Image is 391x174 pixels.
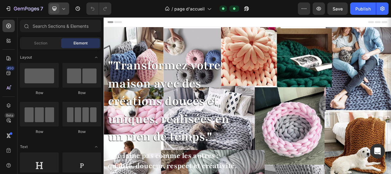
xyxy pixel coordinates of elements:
strong: "Transformez votre maison avec des créations douces et uniques, réalisées en un rien de temps." [5,52,161,164]
input: Search Sections & Elements [20,20,101,32]
span: Save [333,6,343,11]
span: / [172,6,173,12]
div: Row [62,129,101,135]
div: Drop element here [264,122,297,127]
div: Row [20,90,59,96]
div: Open Intercom Messenger [370,144,385,159]
div: 450 [6,66,15,71]
span: Toggle open [91,52,101,62]
iframe: Design area [104,17,391,174]
span: page d'accueil [174,6,205,12]
span: Section [34,40,47,46]
span: Toggle open [91,142,101,152]
button: Save [327,2,348,15]
div: Row [62,90,101,96]
button: 7 [2,2,46,15]
span: Text [20,144,28,150]
div: Beta [5,113,15,118]
div: Publish [355,6,371,12]
button: Publish [350,2,376,15]
span: Layout [20,55,32,60]
div: Row [20,129,59,135]
div: Undo/Redo [86,2,111,15]
p: 7 [40,5,43,12]
span: Element [73,40,88,46]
